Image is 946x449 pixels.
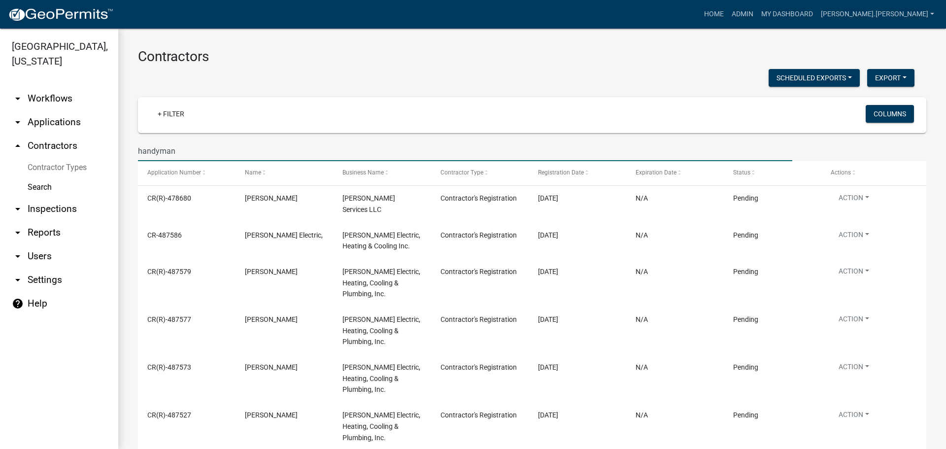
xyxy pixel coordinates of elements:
[245,194,298,202] span: Ron Hinkle
[821,161,919,185] datatable-header-cell: Actions
[150,105,192,123] a: + Filter
[342,231,420,250] span: Ritter Electric, Heating & Cooling Inc.
[236,161,333,185] datatable-header-cell: Name
[147,315,191,323] span: CR(R)-487577
[867,69,914,87] button: Export
[147,411,191,419] span: CR(R)-487527
[245,411,298,419] span: Gabe Ritter
[147,194,191,202] span: CR(R)-478680
[636,363,648,371] span: N/A
[440,411,517,419] span: Contractor's Registration
[12,250,24,262] i: arrow_drop_down
[626,161,724,185] datatable-header-cell: Expiration Date
[538,231,558,239] span: 10/03/2025
[538,268,558,276] span: 10/03/2025
[636,194,648,202] span: N/A
[733,231,758,239] span: Pending
[147,231,182,239] span: CR-487586
[538,363,558,371] span: 10/03/2025
[636,315,648,323] span: N/A
[147,169,201,176] span: Application Number
[440,169,483,176] span: Contractor Type
[12,93,24,104] i: arrow_drop_down
[342,411,420,442] span: Ritter Electric, Heating, Cooling & Plumbing, Inc.
[245,363,298,371] span: Gabe Ritter
[245,268,298,276] span: Gabe Ritter
[138,48,926,65] h3: Contractors
[342,169,384,176] span: Business Name
[440,231,517,239] span: Contractor's Registration
[440,363,517,371] span: Contractor's Registration
[757,5,817,24] a: My Dashboard
[440,315,517,323] span: Contractor's Registration
[538,169,584,176] span: Registration Date
[245,315,298,323] span: Gabe Ritter
[12,274,24,286] i: arrow_drop_down
[831,193,877,207] button: Action
[733,315,758,323] span: Pending
[440,194,517,202] span: Contractor's Registration
[831,410,877,424] button: Action
[245,169,261,176] span: Name
[724,161,821,185] datatable-header-cell: Status
[831,230,877,244] button: Action
[538,411,558,419] span: 10/03/2025
[817,5,938,24] a: [PERSON_NAME].[PERSON_NAME]
[636,411,648,419] span: N/A
[529,161,626,185] datatable-header-cell: Registration Date
[728,5,757,24] a: Admin
[831,362,877,376] button: Action
[147,268,191,276] span: CR(R)-487579
[342,194,395,213] span: Hinkle Services LLC
[12,227,24,239] i: arrow_drop_down
[12,140,24,152] i: arrow_drop_up
[636,268,648,276] span: N/A
[538,315,558,323] span: 10/03/2025
[733,411,758,419] span: Pending
[769,69,860,87] button: Scheduled Exports
[342,268,420,298] span: Ritter Electric, Heating, Cooling & Plumbing, Inc.
[138,141,792,161] input: Search for contractors
[636,231,648,239] span: N/A
[333,161,431,185] datatable-header-cell: Business Name
[866,105,914,123] button: Columns
[636,169,676,176] span: Expiration Date
[245,231,323,239] span: Ritter Electric,
[538,194,558,202] span: 10/10/2025
[733,363,758,371] span: Pending
[12,116,24,128] i: arrow_drop_down
[342,315,420,346] span: Ritter Electric, Heating, Cooling & Plumbing, Inc.
[12,298,24,310] i: help
[440,268,517,276] span: Contractor's Registration
[431,161,528,185] datatable-header-cell: Contractor Type
[831,266,877,280] button: Action
[733,169,750,176] span: Status
[138,161,236,185] datatable-header-cell: Application Number
[733,268,758,276] span: Pending
[831,314,877,328] button: Action
[700,5,728,24] a: Home
[342,363,420,394] span: Ritter Electric, Heating, Cooling & Plumbing, Inc.
[12,203,24,215] i: arrow_drop_down
[147,363,191,371] span: CR(R)-487573
[831,169,851,176] span: Actions
[733,194,758,202] span: Pending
